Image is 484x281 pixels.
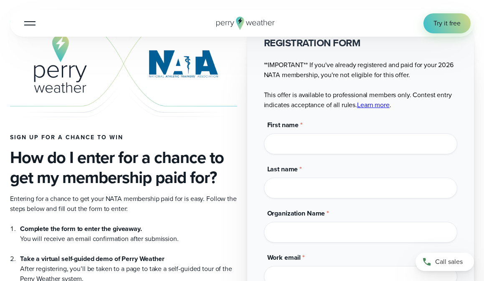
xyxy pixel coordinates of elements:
[416,253,474,271] a: Call sales
[10,194,237,214] p: Entering for a chance to get your NATA membership paid for is easy. Follow the steps below and fi...
[433,18,461,28] span: Try it free
[357,100,390,110] a: Learn more
[10,148,237,188] h3: How do I enter for a chance to get my membership paid for?
[20,254,165,263] strong: Take a virtual self-guided demo of Perry Weather
[20,224,142,233] strong: Complete the form to enter the giveaway.
[20,224,237,244] li: You will receive an email confirmation after submission.
[435,257,463,267] span: Call sales
[264,60,458,110] p: **IMPORTANT** If you've already registered and paid for your 2026 NATA membership, you're not eli...
[267,253,301,262] span: Work email
[267,164,298,174] span: Last name
[267,120,299,130] span: First name
[264,35,361,50] strong: REGISTRATION FORM
[10,134,237,141] h4: Sign up for a chance to win
[267,208,325,218] span: Organization Name
[423,13,471,33] a: Try it free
